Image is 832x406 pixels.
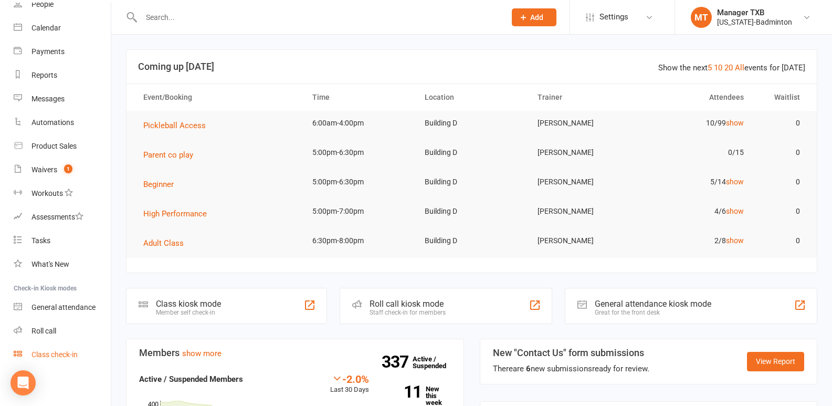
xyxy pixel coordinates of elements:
[31,213,83,221] div: Assessments
[640,140,753,165] td: 0/15
[143,150,193,160] span: Parent co play
[753,199,809,224] td: 0
[415,84,528,111] th: Location
[370,309,446,316] div: Staff check-in for members
[14,134,111,158] a: Product Sales
[14,87,111,111] a: Messages
[528,199,641,224] td: [PERSON_NAME]
[143,209,207,218] span: High Performance
[512,8,556,26] button: Add
[143,207,214,220] button: High Performance
[753,84,809,111] th: Waitlist
[413,348,459,377] a: 337Active / Suspended
[156,309,221,316] div: Member self check-in
[714,63,722,72] a: 10
[530,13,543,22] span: Add
[143,178,181,191] button: Beginner
[724,63,733,72] a: 20
[14,64,111,87] a: Reports
[64,164,72,173] span: 1
[753,228,809,253] td: 0
[182,349,222,358] a: show more
[370,299,446,309] div: Roll call kiosk mode
[640,170,753,194] td: 5/14
[382,354,413,370] strong: 337
[747,352,804,371] a: View Report
[735,63,744,72] a: All
[31,24,61,32] div: Calendar
[708,63,712,72] a: 5
[31,165,57,174] div: Waivers
[138,10,498,25] input: Search...
[139,348,451,358] h3: Members
[134,84,303,111] th: Event/Booking
[14,40,111,64] a: Payments
[528,228,641,253] td: [PERSON_NAME]
[415,199,528,224] td: Building D
[143,149,201,161] button: Parent co play
[717,8,792,17] div: Manager TXB
[14,111,111,134] a: Automations
[599,5,628,29] span: Settings
[14,158,111,182] a: Waivers 1
[595,299,711,309] div: General attendance kiosk mode
[14,296,111,319] a: General attendance kiosk mode
[143,237,191,249] button: Adult Class
[640,111,753,136] td: 10/99
[330,373,369,395] div: Last 30 Days
[31,350,78,359] div: Class check-in
[753,170,809,194] td: 0
[31,189,63,197] div: Workouts
[14,229,111,253] a: Tasks
[753,140,809,165] td: 0
[303,84,416,111] th: Time
[595,309,711,316] div: Great for the front desk
[726,207,744,215] a: show
[753,111,809,136] td: 0
[10,370,36,395] div: Open Intercom Messenger
[528,140,641,165] td: [PERSON_NAME]
[640,199,753,224] td: 4/6
[303,140,416,165] td: 5:00pm-6:30pm
[303,170,416,194] td: 5:00pm-6:30pm
[528,170,641,194] td: [PERSON_NAME]
[143,119,213,132] button: Pickleball Access
[640,228,753,253] td: 2/8
[415,228,528,253] td: Building D
[14,343,111,367] a: Class kiosk mode
[330,373,369,384] div: -2.0%
[31,95,65,103] div: Messages
[726,178,744,186] a: show
[303,111,416,136] td: 6:00am-4:00pm
[385,384,422,400] strong: 11
[14,205,111,229] a: Assessments
[526,364,531,373] strong: 6
[415,111,528,136] td: Building D
[31,47,65,56] div: Payments
[31,236,50,245] div: Tasks
[14,182,111,205] a: Workouts
[143,180,174,189] span: Beginner
[415,140,528,165] td: Building D
[303,199,416,224] td: 5:00pm-7:00pm
[640,84,753,111] th: Attendees
[528,111,641,136] td: [PERSON_NAME]
[14,253,111,276] a: What's New
[415,170,528,194] td: Building D
[726,119,744,127] a: show
[31,71,57,79] div: Reports
[156,299,221,309] div: Class kiosk mode
[143,238,184,248] span: Adult Class
[303,228,416,253] td: 6:30pm-8:00pm
[385,386,451,406] a: 11New this week
[138,61,805,72] h3: Coming up [DATE]
[31,327,56,335] div: Roll call
[528,84,641,111] th: Trainer
[31,260,69,268] div: What's New
[726,236,744,245] a: show
[493,362,649,375] div: There are new submissions ready for review.
[691,7,712,28] div: MT
[493,348,649,358] h3: New "Contact Us" form submissions
[717,17,792,27] div: [US_STATE]-Badminton
[14,319,111,343] a: Roll call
